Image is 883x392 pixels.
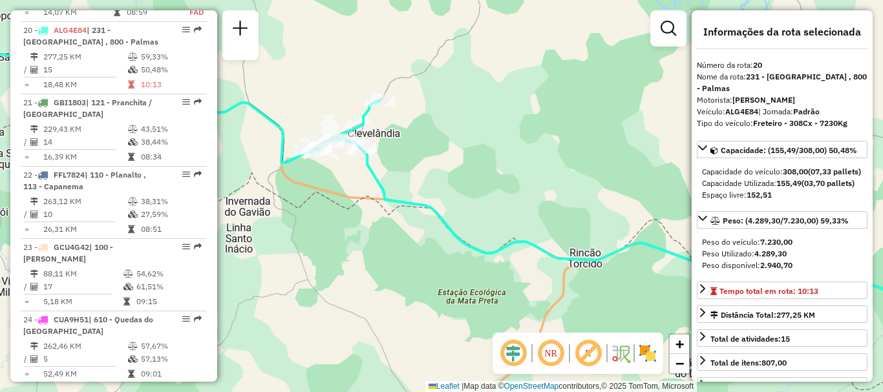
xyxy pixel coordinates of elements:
i: Total de Atividades [30,138,38,146]
i: % de utilização do peso [123,270,133,278]
td: 10 [43,208,127,221]
div: Espaço livre: [702,189,862,201]
td: / [23,353,30,366]
td: = [23,150,30,163]
td: 43,51% [140,123,202,136]
span: FFL7824 [54,170,85,180]
strong: 15 [781,334,790,344]
i: % de utilização da cubagem [128,211,138,218]
strong: 308,00 [783,167,808,176]
div: Número da rota: [697,59,867,71]
td: 08:34 [140,150,202,163]
div: Nome da rota: [697,71,867,94]
td: 09:15 [136,295,201,308]
i: Distância Total [30,270,38,278]
td: 18,48 KM [43,78,127,91]
td: 5 [43,353,127,366]
em: Rota exportada [194,315,202,323]
td: 54,62% [136,267,201,280]
strong: 20 [753,60,762,70]
td: = [23,6,30,19]
i: Tempo total em rota [128,153,134,161]
i: % de utilização da cubagem [128,66,138,74]
td: / [23,280,30,293]
span: 24 - [23,315,153,336]
em: Rota exportada [194,170,202,178]
i: Tempo total em rota [128,370,134,378]
td: 50,48% [140,63,202,76]
strong: 807,00 [761,358,787,367]
em: Rota exportada [194,26,202,34]
a: Zoom in [670,335,689,354]
strong: 152,51 [747,190,772,200]
i: % de utilização do peso [128,198,138,205]
strong: 2.940,70 [760,260,793,270]
strong: 231 - [GEOGRAPHIC_DATA] , 800 - Palmas [697,72,867,93]
td: 57,13% [140,353,202,366]
td: 59,33% [140,50,202,63]
td: / [23,63,30,76]
span: Ocultar NR [535,338,566,369]
span: Exibir rótulo [573,338,604,369]
div: Veículo: [697,106,867,118]
td: 5,18 KM [43,295,123,308]
td: 14 [43,136,127,149]
td: 27,59% [140,208,202,221]
td: 17 [43,280,123,293]
i: Total de Atividades [30,66,38,74]
i: % de utilização do peso [128,125,138,133]
em: Rota exportada [194,98,202,106]
td: 262,46 KM [43,340,127,353]
td: = [23,78,30,91]
i: Total de Atividades [30,283,38,291]
em: Rota exportada [194,243,202,251]
strong: (07,33 pallets) [808,167,861,176]
strong: [PERSON_NAME] [732,95,795,105]
strong: 7.230,00 [760,237,793,247]
span: Peso: (4.289,30/7.230,00) 59,33% [723,216,849,225]
td: 61,51% [136,280,201,293]
em: Opções [182,170,190,178]
td: 14,07 KM [43,6,113,19]
td: 26,31 KM [43,223,127,236]
div: Motorista: [697,94,867,106]
span: 23 - [23,242,113,263]
td: 38,44% [140,136,202,149]
div: Tipo do veículo: [697,118,867,129]
span: | 231 - [GEOGRAPHIC_DATA] , 800 - Palmas [23,25,158,46]
span: | 121 - Pranchita / [GEOGRAPHIC_DATA] [23,98,152,119]
td: 09:01 [140,367,202,380]
strong: 4.289,30 [754,249,787,258]
td: = [23,223,30,236]
strong: Freteiro - 308Cx - 7230Kg [753,118,847,128]
i: Distância Total [30,198,38,205]
i: Total de Atividades [30,355,38,363]
td: 263,12 KM [43,195,127,208]
span: CUA9H51 [54,315,89,324]
div: Peso Utilizado: [702,248,862,260]
div: Peso: (4.289,30/7.230,00) 59,33% [697,231,867,276]
a: OpenStreetMap [504,382,559,391]
span: GCU4G42 [54,242,89,252]
strong: Padrão [793,107,820,116]
span: + [676,336,684,352]
span: 277,25 KM [776,310,815,320]
span: | 110 - Planalto , 113 - Capanema [23,170,146,191]
img: Exibir/Ocultar setores [637,343,658,364]
strong: 155,49 [776,178,802,188]
td: / [23,136,30,149]
a: Total de itens:807,00 [697,353,867,371]
a: Peso: (4.289,30/7.230,00) 59,33% [697,211,867,229]
span: Total de atividades: [710,334,790,344]
em: Opções [182,243,190,251]
td: 15 [43,63,127,76]
td: 52,49 KM [43,367,127,380]
a: Tempo total em rota: 10:13 [697,282,867,299]
em: Opções [182,26,190,34]
a: Leaflet [429,382,460,391]
i: % de utilização do peso [128,53,138,61]
td: 16,39 KM [43,150,127,163]
td: 57,67% [140,340,202,353]
a: Total de atividades:15 [697,329,867,347]
span: | Jornada: [758,107,820,116]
